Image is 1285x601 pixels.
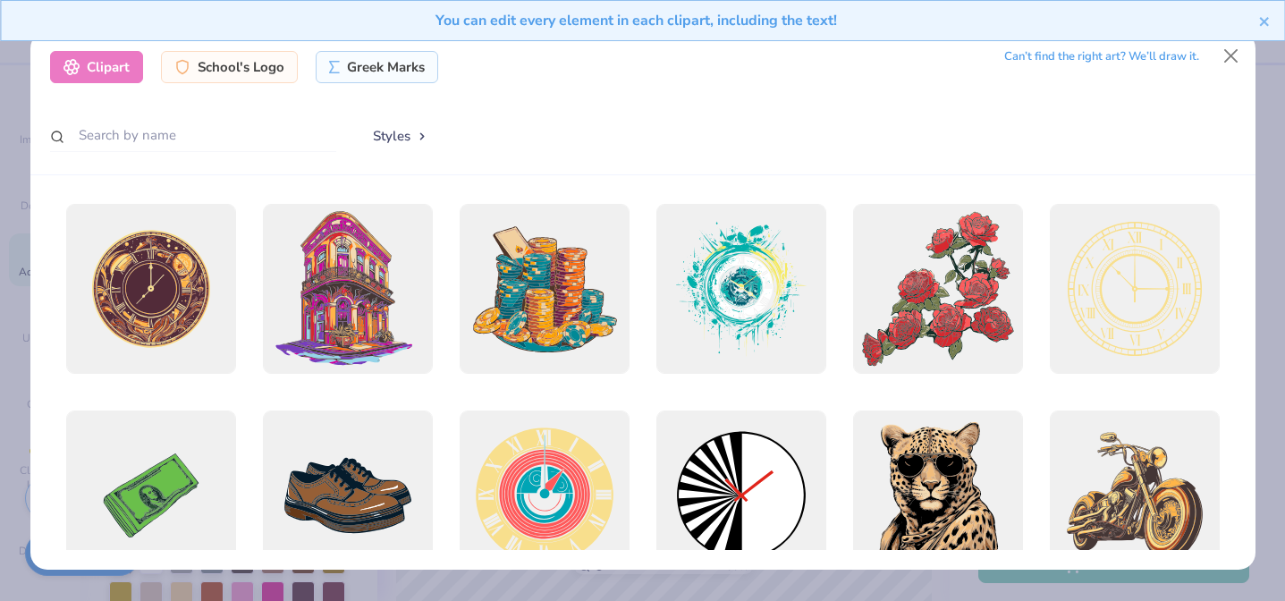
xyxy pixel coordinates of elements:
button: Close [1213,38,1247,72]
div: You can edit every element in each clipart, including the text! [14,10,1258,31]
div: Can’t find the right art? We’ll draw it. [1004,41,1199,72]
button: Styles [354,119,447,153]
div: Clipart [50,51,143,83]
button: close [1258,10,1271,31]
div: Greek Marks [316,51,438,83]
div: School's Logo [161,51,298,83]
input: Search by name [50,119,336,152]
